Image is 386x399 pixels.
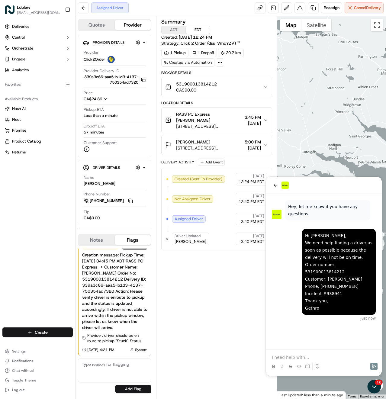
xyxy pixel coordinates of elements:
button: EDT [186,26,210,34]
button: Orchestrate [2,43,73,53]
span: Provider [84,50,98,55]
span: Loblaw [17,4,30,10]
span: Fleet [12,117,21,122]
a: Report a map error [360,395,384,398]
span: [STREET_ADDRESS][PERSON_NAME] [176,123,242,129]
span: Not Assigned Driver [175,196,211,202]
div: Location Details [161,101,272,105]
span: 12:40 PM EDT [239,199,264,204]
span: Promise [12,128,26,133]
span: Nash AI [12,106,26,111]
button: LoblawLoblaw[EMAIL_ADDRESS][DOMAIN_NAME] [2,2,63,17]
img: Google [279,391,299,399]
a: Deliveries [2,22,73,31]
span: [PERSON_NAME] [175,239,206,244]
button: Toggle fullscreen view [371,19,383,31]
a: Product Catalog [5,139,70,144]
button: Engage [2,54,73,64]
a: Created via Automation [161,58,214,67]
iframe: Open customer support [367,379,383,395]
button: Control [2,33,73,42]
button: 531900013814212CA$90.00 [162,77,272,97]
div: Less than a minute [84,113,117,118]
a: Click 2 Order (dss_WhqYZV) [181,40,240,46]
span: Phone Number [84,191,110,197]
span: [DATE] [253,214,264,218]
span: [PERSON_NAME] [176,139,210,145]
button: Show street map [280,19,301,31]
button: Create [2,327,73,337]
span: Toggle Theme [12,378,36,383]
span: Tip [84,209,89,215]
button: Show satellite imagery [301,19,331,31]
span: Customer Support [84,140,117,146]
span: [DATE] [245,145,261,151]
span: RASS PC Express [PERSON_NAME] [176,111,242,123]
span: Provider Delivery ID [84,68,119,74]
button: Provider [115,20,151,30]
span: Click 2 Order (dss_WhqYZV) [181,40,236,46]
span: 3:40 PM EDT [241,239,264,244]
span: [DATE] 4:21 PM [87,347,114,352]
button: Log out [2,386,73,394]
span: Deliveries [12,24,29,29]
a: Returns [5,150,70,155]
button: [EMAIL_ADDRESS][DOMAIN_NAME] [17,10,60,15]
span: [DATE] [253,174,264,179]
button: CA$24.86 [84,96,137,102]
button: Notifications [2,357,73,365]
span: Returns [12,150,26,155]
span: 531900013814212 [176,81,217,87]
span: Chat with us! [12,368,34,373]
button: 339a3c66-aaa5-b1d3-4137-750354ad7320 [84,74,146,85]
span: Created: [161,34,212,40]
div: Creation message: Pickup Time: [DATE] 04:45 PM ADT RASS PC Express -> Customer Name: [PERSON_NAME... [82,252,147,330]
span: Provider: driver should be en route to pickup | "Stuck" Status [87,333,147,344]
span: CA$90.00 [176,87,217,93]
span: Dropoff ETA [84,124,105,129]
span: 12:24 PM EDT [239,179,264,185]
div: Package Details [161,70,272,75]
button: Product Catalog [2,137,73,146]
div: Favorites [2,80,73,89]
span: Click2Order [84,57,105,62]
a: Promise [5,128,70,133]
div: Delivery Activity [161,160,194,165]
button: Flags [115,235,151,245]
button: Chat with us! [2,366,73,375]
button: Returns [2,147,73,157]
span: Cancel Delivery [354,5,381,11]
span: [STREET_ADDRESS][PERSON_NAME][PERSON_NAME] [176,145,242,151]
a: Analytics [2,65,73,75]
span: 5:00 PM [245,139,261,145]
button: ADT [162,26,186,34]
span: 3:40 PM EDT [241,219,264,224]
span: System [135,347,147,352]
button: Quotes [79,20,115,30]
a: Fleet [5,117,70,122]
span: Name [84,175,94,180]
span: Control [12,35,25,40]
span: 3:45 PM [245,114,261,120]
span: Orchestrate [12,46,33,51]
a: Open this area in Google Maps (opens a new window) [279,391,299,399]
button: Settings [2,347,73,356]
span: Create [35,329,48,335]
span: Pickup ETA [84,107,104,112]
span: Price [84,90,93,96]
div: Available Products [2,94,73,104]
button: [PERSON_NAME][STREET_ADDRESS][PERSON_NAME][PERSON_NAME]5:00 PM[DATE] [162,135,272,155]
img: Loblaw [5,5,14,14]
span: [DATE] 12:24 PM [179,34,212,40]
